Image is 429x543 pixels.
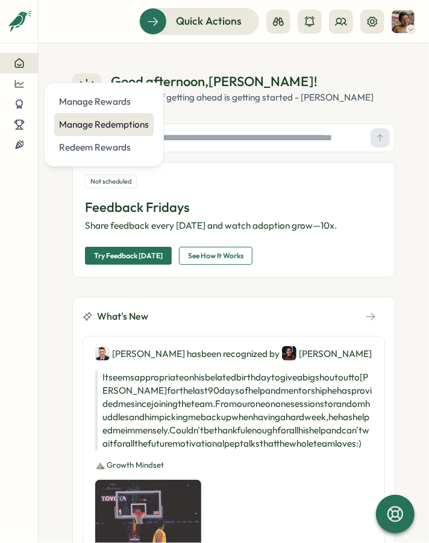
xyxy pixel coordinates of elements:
[85,198,383,217] p: Feedback Fridays
[54,113,154,136] a: Manage Redemptions
[111,72,374,91] div: Good afternoon , [PERSON_NAME] !
[85,175,137,188] div: Not scheduled
[95,346,110,361] img: Matt Savel
[179,247,252,265] button: See How It Works
[176,13,242,29] span: Quick Actions
[111,91,374,104] div: The secret of getting ahead is getting started - [PERSON_NAME]
[54,136,154,159] a: Redeem Rewards
[59,95,149,108] div: Manage Rewards
[188,247,243,264] span: See How It Works
[95,460,372,471] p: ⛰️ Growth Mindset
[54,90,154,113] a: Manage Rewards
[97,309,148,324] span: What's New
[139,8,259,34] button: Quick Actions
[85,219,383,232] p: Share feedback every [DATE] and watch adoption grow—10x.
[85,247,172,265] button: Try Feedback [DATE]
[59,118,149,131] div: Manage Redemptions
[282,346,372,361] div: [PERSON_NAME]
[392,10,415,33] img: Shelby Perera
[95,371,372,450] p: It seems appropriate on his belated birthday to give a big shout out to [PERSON_NAME] for the las...
[282,346,296,361] img: Reza Parvizi
[95,346,372,361] div: [PERSON_NAME] has been recognized by
[94,247,163,264] span: Try Feedback [DATE]
[59,141,149,154] div: Redeem Rewards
